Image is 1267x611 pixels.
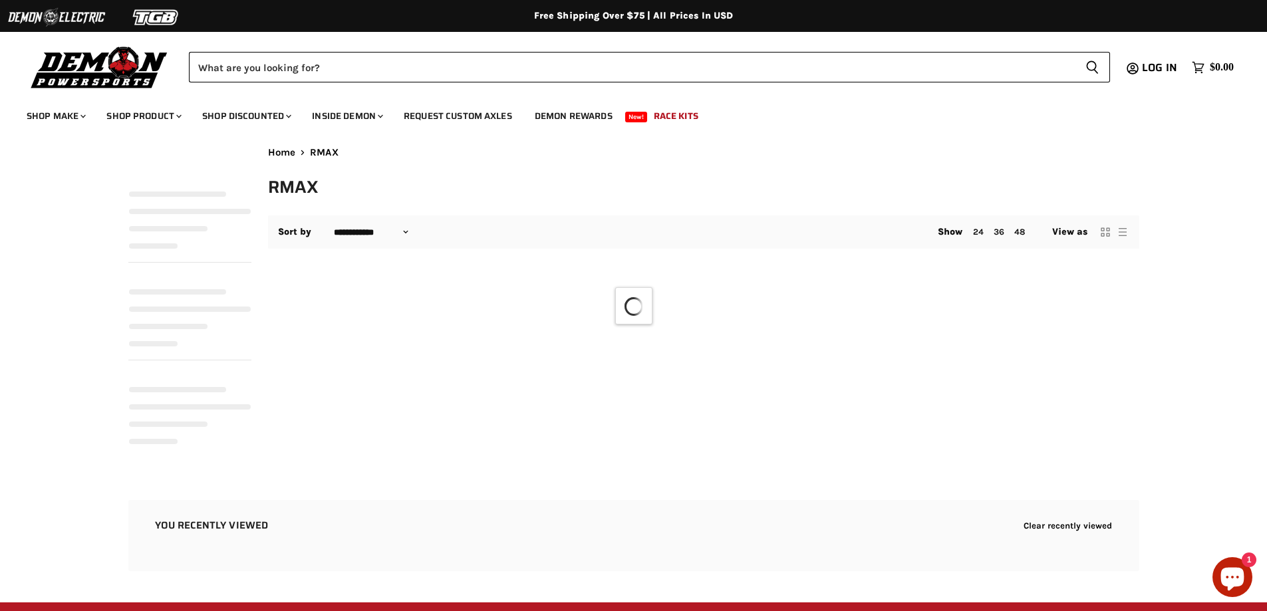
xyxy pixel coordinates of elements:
input: Search [189,52,1075,82]
div: Free Shipping Over $75 | All Prices In USD [102,10,1166,22]
a: Shop Product [96,102,190,130]
img: TGB Logo 2 [106,5,206,30]
form: Product [189,52,1110,82]
button: list view [1116,225,1129,239]
a: Demon Rewards [525,102,623,130]
a: Race Kits [644,102,708,130]
span: Show [938,226,963,237]
h2: You recently viewed [155,520,269,531]
a: Request Custom Axles [394,102,522,130]
nav: Breadcrumbs [268,147,1139,158]
span: RMAX [310,147,339,158]
span: $0.00 [1210,61,1234,74]
img: Demon Electric Logo 2 [7,5,106,30]
a: Inside Demon [302,102,391,130]
h1: RMAX [268,176,1139,198]
ul: Main menu [17,97,1230,130]
nav: Collection utilities [268,215,1139,249]
a: 24 [973,227,984,237]
button: Search [1075,52,1110,82]
button: grid view [1099,225,1112,239]
a: 36 [994,227,1004,237]
span: New! [625,112,648,122]
a: Log in [1136,62,1185,74]
img: Demon Powersports [27,43,172,90]
a: Shop Make [17,102,94,130]
aside: Recently viewed products [102,500,1166,571]
inbox-online-store-chat: Shopify online store chat [1208,557,1256,600]
label: Sort by [278,227,312,237]
a: 48 [1014,227,1025,237]
span: Log in [1142,59,1177,76]
button: Clear recently viewed [1024,521,1113,531]
a: Home [268,147,296,158]
a: $0.00 [1185,58,1240,77]
a: Shop Discounted [192,102,299,130]
span: View as [1052,227,1088,237]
